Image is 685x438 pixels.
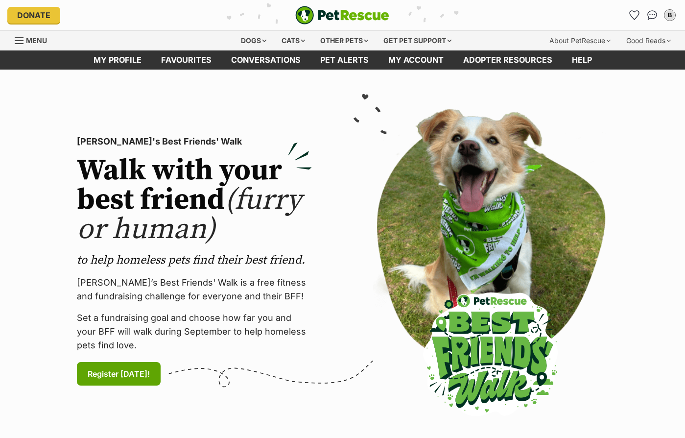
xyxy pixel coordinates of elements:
[151,50,221,70] a: Favourites
[378,50,453,70] a: My account
[234,31,273,50] div: Dogs
[77,311,312,352] p: Set a fundraising goal and choose how far you and your BFF will walk during September to help hom...
[665,10,675,20] div: B
[77,276,312,303] p: [PERSON_NAME]’s Best Friends' Walk is a free fitness and fundraising challenge for everyone and t...
[627,7,678,23] ul: Account quick links
[221,50,310,70] a: conversations
[627,7,642,23] a: Favourites
[15,31,54,49] a: Menu
[77,182,302,248] span: (furry or human)
[295,6,389,24] img: logo-e224e6f780fb5917bec1dbf3a21bbac754714ae5b6737aabdf751b685950b380.svg
[77,135,312,148] p: [PERSON_NAME]'s Best Friends' Walk
[77,362,161,386] a: Register [DATE]!
[313,31,375,50] div: Other pets
[453,50,562,70] a: Adopter resources
[619,31,678,50] div: Good Reads
[644,7,660,23] a: Conversations
[7,7,60,24] a: Donate
[84,50,151,70] a: My profile
[310,50,378,70] a: Pet alerts
[88,368,150,380] span: Register [DATE]!
[77,156,312,244] h2: Walk with your best friend
[26,36,47,45] span: Menu
[662,7,678,23] button: My account
[295,6,389,24] a: PetRescue
[77,252,312,268] p: to help homeless pets find their best friend.
[562,50,602,70] a: Help
[275,31,312,50] div: Cats
[377,31,458,50] div: Get pet support
[543,31,617,50] div: About PetRescue
[647,10,658,20] img: chat-41dd97257d64d25036548639549fe6c8038ab92f7586957e7f3b1b290dea8141.svg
